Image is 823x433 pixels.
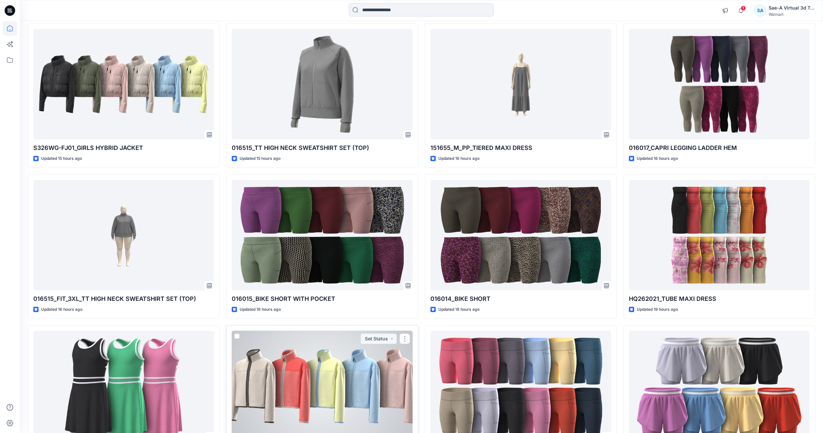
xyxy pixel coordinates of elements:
[430,143,611,153] p: 151655_M_PP_TIERED MAXI DRESS
[754,5,766,16] div: SA
[33,180,214,290] a: 016515_FIT_3XL_TT HIGH NECK SWEATSHIRT SET (TOP)
[430,294,611,303] p: 016014_BIKE SHORT
[430,29,611,139] a: 151655_M_PP_TIERED MAXI DRESS
[438,155,480,162] p: Updated 16 hours ago
[232,294,412,303] p: 016015_BIKE SHORT WITH POCKET
[232,143,412,153] p: 016515_TT HIGH NECK SWEATSHIRT SET (TOP)
[438,306,480,313] p: Updated 18 hours ago
[629,143,809,153] p: 016017_CAPRI LEGGING LADDER HEM
[769,12,815,17] div: Walmart
[629,29,809,139] a: 016017_CAPRI LEGGING LADDER HEM
[629,180,809,290] a: HQ262021_TUBE MAXI DRESS
[430,180,611,290] a: 016014_BIKE SHORT
[41,306,82,313] p: Updated 16 hours ago
[637,155,678,162] p: Updated 16 hours ago
[41,155,82,162] p: Updated 15 hours ago
[629,294,809,303] p: HQ262021_TUBE MAXI DRESS
[232,180,412,290] a: 016015_BIKE SHORT WITH POCKET
[769,4,815,12] div: Sae-A Virtual 3d Team
[232,29,412,139] a: 016515_TT HIGH NECK SWEATSHIRT SET (TOP)
[33,143,214,153] p: S326WG-FJ01_GIRLS HYBRID JACKET
[240,306,281,313] p: Updated 18 hours ago
[741,6,746,11] span: 1
[33,29,214,139] a: S326WG-FJ01_GIRLS HYBRID JACKET
[33,294,214,303] p: 016515_FIT_3XL_TT HIGH NECK SWEATSHIRT SET (TOP)
[637,306,678,313] p: Updated 19 hours ago
[240,155,280,162] p: Updated 15 hours ago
